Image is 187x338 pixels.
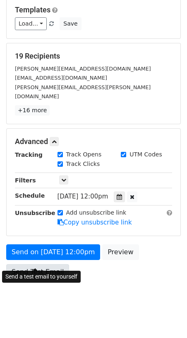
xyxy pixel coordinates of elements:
[2,271,81,283] div: Send a test email to yourself
[6,264,69,280] a: Send Test Email
[15,151,43,158] strong: Tracking
[15,137,172,146] h5: Advanced
[66,208,127,217] label: Add unsubscribe link
[15,5,50,14] a: Templates
[15,17,47,30] a: Load...
[60,17,81,30] button: Save
[146,298,187,338] iframe: Chat Widget
[58,219,132,226] a: Copy unsubscribe link
[66,150,102,159] label: Track Opens
[15,192,45,199] strong: Schedule
[129,150,162,159] label: UTM Codes
[102,244,139,260] a: Preview
[15,52,172,61] h5: 19 Recipients
[15,177,36,184] strong: Filters
[66,160,100,168] label: Track Clicks
[15,66,151,72] small: [PERSON_NAME][EMAIL_ADDRESS][DOMAIN_NAME]
[15,75,107,81] small: [EMAIL_ADDRESS][DOMAIN_NAME]
[15,210,55,216] strong: Unsubscribe
[15,105,50,116] a: +16 more
[58,193,108,200] span: [DATE] 12:00pm
[15,84,151,100] small: [PERSON_NAME][EMAIL_ADDRESS][PERSON_NAME][DOMAIN_NAME]
[6,244,100,260] a: Send on [DATE] 12:00pm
